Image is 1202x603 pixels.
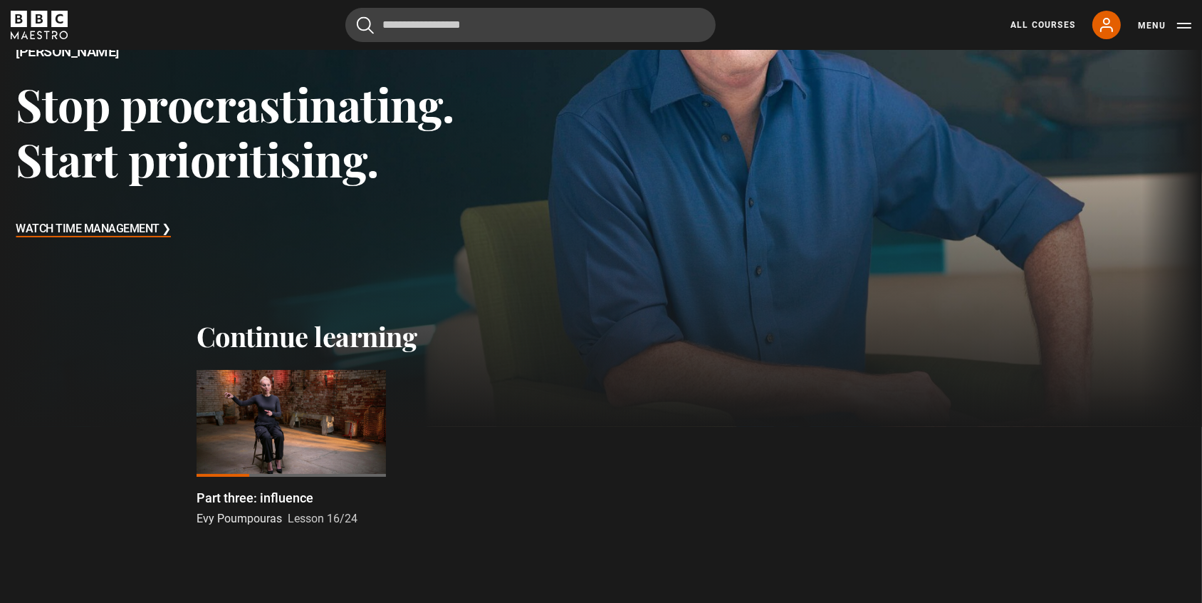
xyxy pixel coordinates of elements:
[197,370,386,527] a: Part three: influence Evy Poumpouras Lesson 16/24
[197,320,1005,353] h2: Continue learning
[288,512,357,525] span: Lesson 16/24
[197,512,282,525] span: Evy Poumpouras
[1010,19,1075,31] a: All Courses
[197,488,313,507] p: Part three: influence
[357,16,374,34] button: Submit the search query
[11,11,68,39] svg: BBC Maestro
[16,43,481,60] h2: [PERSON_NAME]
[1138,19,1191,33] button: Toggle navigation
[16,219,172,240] h3: Watch Time Management ❯
[16,76,481,187] h3: Stop procrastinating. Start prioritising.
[345,8,716,42] input: Search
